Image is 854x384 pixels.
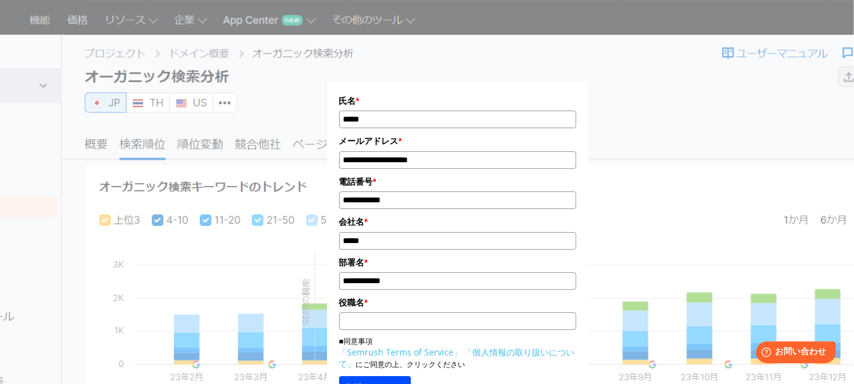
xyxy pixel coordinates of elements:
[339,346,463,358] a: 「Semrush Terms of Service」
[339,256,576,269] label: 部署名
[339,296,576,309] label: 役職名
[339,134,576,148] label: メールアドレス
[339,336,576,370] p: ■同意事項 にご同意の上、クリックください
[746,337,841,371] iframe: Help widget launcher
[339,175,576,188] label: 電話番号
[339,215,576,228] label: 会社名
[339,346,575,369] a: 「個人情報の取り扱いについて」
[339,94,576,108] label: 氏名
